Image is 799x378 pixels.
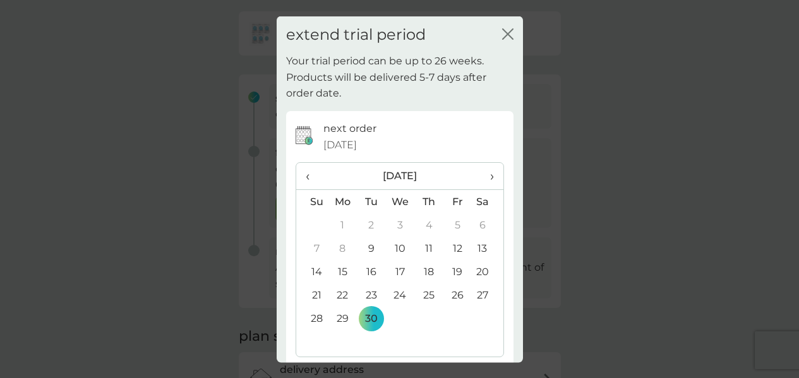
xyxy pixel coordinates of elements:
td: 5 [443,213,472,237]
td: 27 [471,283,503,307]
td: 26 [443,283,472,307]
td: 18 [414,260,443,283]
td: 11 [414,237,443,260]
td: 30 [357,307,385,330]
th: We [385,189,414,213]
td: 22 [328,283,357,307]
span: [DATE] [323,136,357,153]
p: Your trial period can be up to 26 weeks. Products will be delivered 5-7 days after order date. [286,53,514,102]
th: [DATE] [328,163,472,190]
p: next order [323,121,376,137]
td: 1 [328,213,357,237]
th: Sa [471,189,503,213]
button: close [502,28,514,41]
th: Fr [443,189,472,213]
td: 17 [385,260,414,283]
h2: extend trial period [286,25,426,44]
th: Mo [328,189,357,213]
td: 15 [328,260,357,283]
span: ‹ [306,163,319,189]
td: 3 [385,213,414,237]
th: Th [414,189,443,213]
td: 29 [328,307,357,330]
td: 14 [296,260,328,283]
td: 25 [414,283,443,307]
td: 20 [471,260,503,283]
th: Su [296,189,328,213]
th: Tu [357,189,385,213]
td: 24 [385,283,414,307]
td: 21 [296,283,328,307]
td: 7 [296,237,328,260]
td: 13 [471,237,503,260]
td: 10 [385,237,414,260]
td: 4 [414,213,443,237]
td: 6 [471,213,503,237]
td: 19 [443,260,472,283]
td: 28 [296,307,328,330]
td: 12 [443,237,472,260]
td: 9 [357,237,385,260]
td: 8 [328,237,357,260]
span: › [481,163,493,189]
td: 23 [357,283,385,307]
td: 2 [357,213,385,237]
td: 16 [357,260,385,283]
